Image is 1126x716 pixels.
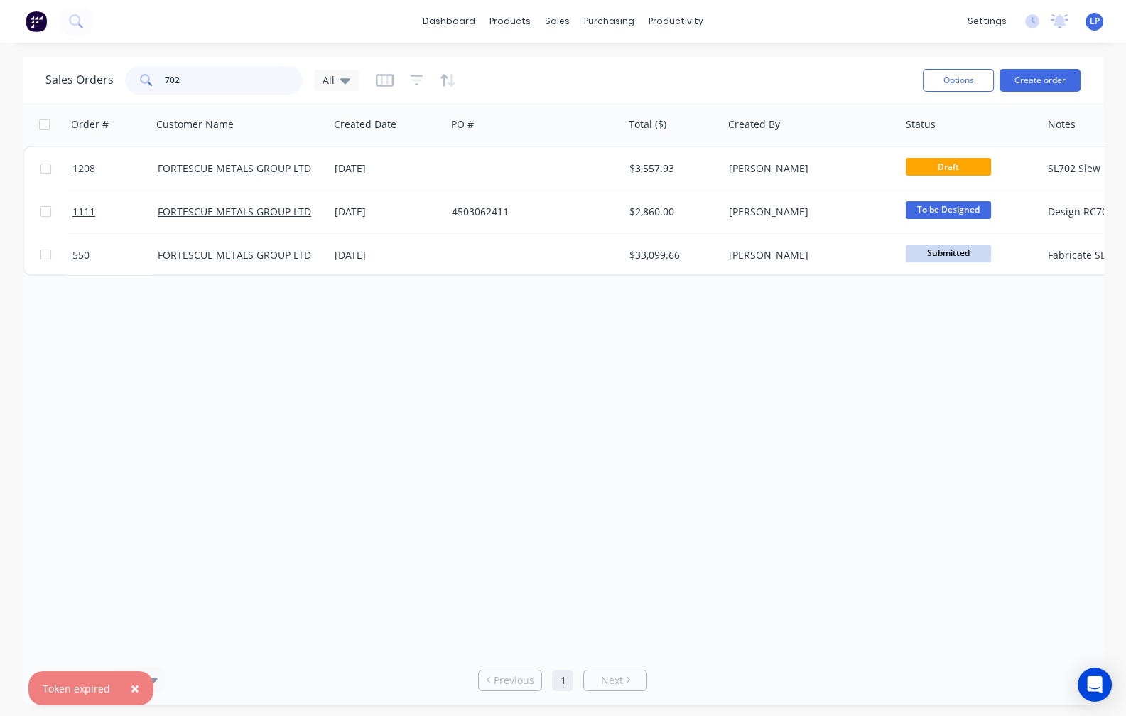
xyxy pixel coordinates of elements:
[494,673,534,688] span: Previous
[1048,117,1076,132] div: Notes
[629,205,713,219] div: $2,860.00
[1090,15,1100,28] span: LP
[906,245,991,262] span: Submitted
[729,248,887,262] div: [PERSON_NAME]
[629,117,666,132] div: Total ($)
[323,73,335,87] span: All
[728,117,780,132] div: Created By
[552,670,573,691] a: Page 1 is your current page
[72,161,95,176] span: 1208
[452,205,610,219] div: 4503062411
[158,205,311,218] a: FORTESCUE METALS GROUP LTD
[416,11,482,32] a: dashboard
[538,11,577,32] div: sales
[156,117,234,132] div: Customer Name
[906,117,936,132] div: Status
[577,11,642,32] div: purchasing
[45,73,114,87] h1: Sales Orders
[729,205,887,219] div: [PERSON_NAME]
[43,681,110,696] div: Token expired
[960,11,1014,32] div: settings
[335,161,440,176] div: [DATE]
[451,117,474,132] div: PO #
[923,69,994,92] button: Options
[1078,668,1112,702] div: Open Intercom Messenger
[642,11,710,32] div: productivity
[629,248,713,262] div: $33,099.66
[72,191,158,233] a: 1111
[584,673,646,688] a: Next page
[472,670,653,691] ul: Pagination
[72,205,95,219] span: 1111
[71,117,109,132] div: Order #
[335,205,440,219] div: [DATE]
[479,673,541,688] a: Previous page
[729,161,887,176] div: [PERSON_NAME]
[629,161,713,176] div: $3,557.93
[26,11,47,32] img: Factory
[601,673,623,688] span: Next
[72,248,90,262] span: 550
[906,201,991,219] span: To be Designed
[131,678,139,698] span: ×
[72,147,158,190] a: 1208
[158,248,311,262] a: FORTESCUE METALS GROUP LTD
[117,671,153,705] button: Close
[1000,69,1081,92] button: Create order
[72,234,158,277] a: 550
[335,248,440,262] div: [DATE]
[165,66,303,95] input: Search...
[482,11,538,32] div: products
[158,161,311,175] a: FORTESCUE METALS GROUP LTD
[334,117,396,132] div: Created Date
[906,158,991,176] span: Draft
